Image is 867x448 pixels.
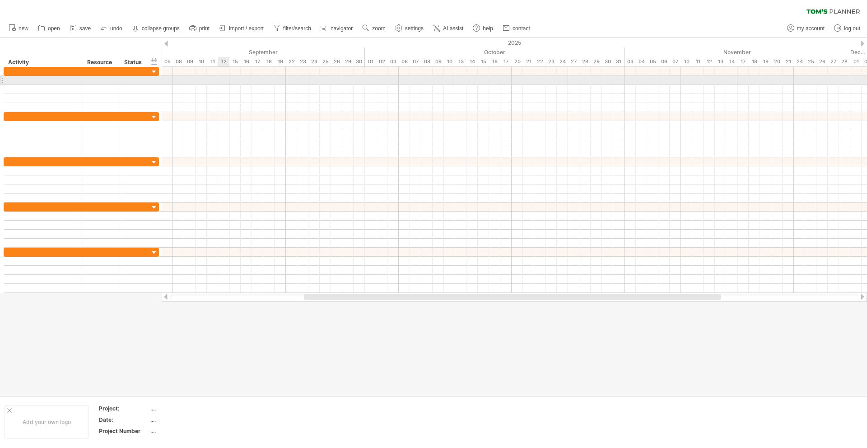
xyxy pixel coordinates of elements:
[150,427,226,435] div: ....
[602,57,613,66] div: Thursday, 30 October 2025
[737,57,749,66] div: Monday, 17 November 2025
[199,25,210,32] span: print
[839,57,850,66] div: Friday, 28 November 2025
[681,57,692,66] div: Monday, 10 November 2025
[828,57,839,66] div: Thursday, 27 November 2025
[399,57,410,66] div: Monday, 6 October 2025
[670,57,681,66] div: Friday, 7 November 2025
[658,57,670,66] div: Thursday, 6 November 2025
[36,23,63,34] a: open
[320,57,331,66] div: Thursday, 25 September 2025
[99,416,149,424] div: Date:
[410,57,421,66] div: Tuesday, 7 October 2025
[431,23,466,34] a: AI assist
[283,25,311,32] span: filter/search
[365,47,625,57] div: October 2025
[579,57,591,66] div: Tuesday, 28 October 2025
[130,23,182,34] a: collapse groups
[331,57,342,66] div: Friday, 26 September 2025
[376,57,387,66] div: Thursday, 2 October 2025
[483,25,493,32] span: help
[217,23,266,34] a: import / export
[67,23,93,34] a: save
[545,57,557,66] div: Thursday, 23 October 2025
[365,57,376,66] div: Wednesday, 1 October 2025
[726,57,737,66] div: Friday, 14 November 2025
[275,57,286,66] div: Friday, 19 September 2025
[19,25,28,32] span: new
[110,25,122,32] span: undo
[421,57,433,66] div: Wednesday, 8 October 2025
[207,57,218,66] div: Thursday, 11 September 2025
[850,57,862,66] div: Monday, 1 December 2025
[297,57,308,66] div: Tuesday, 23 September 2025
[87,58,115,67] div: Resource
[229,25,264,32] span: import / export
[405,25,424,32] span: settings
[263,57,275,66] div: Thursday, 18 September 2025
[5,405,89,439] div: Add your own logo
[500,57,512,66] div: Friday, 17 October 2025
[692,57,704,66] div: Tuesday, 11 November 2025
[360,23,388,34] a: zoom
[6,23,31,34] a: new
[704,57,715,66] div: Wednesday, 12 November 2025
[99,427,149,435] div: Project Number
[98,23,125,34] a: undo
[286,57,297,66] div: Monday, 22 September 2025
[342,57,354,66] div: Monday, 29 September 2025
[229,57,241,66] div: Monday, 15 September 2025
[117,47,365,57] div: September 2025
[48,25,60,32] span: open
[308,57,320,66] div: Wednesday, 24 September 2025
[150,416,226,424] div: ....
[184,57,196,66] div: Tuesday, 9 September 2025
[466,57,478,66] div: Tuesday, 14 October 2025
[444,57,455,66] div: Friday, 10 October 2025
[523,57,534,66] div: Tuesday, 21 October 2025
[387,57,399,66] div: Friday, 3 October 2025
[173,57,184,66] div: Monday, 8 September 2025
[8,58,78,67] div: Activity
[241,57,252,66] div: Tuesday, 16 September 2025
[557,57,568,66] div: Friday, 24 October 2025
[124,58,144,67] div: Status
[252,57,263,66] div: Wednesday, 17 September 2025
[647,57,658,66] div: Wednesday, 5 November 2025
[625,47,850,57] div: November 2025
[433,57,444,66] div: Thursday, 9 October 2025
[715,57,726,66] div: Thursday, 13 November 2025
[500,23,533,34] a: contact
[749,57,760,66] div: Tuesday, 18 November 2025
[512,57,523,66] div: Monday, 20 October 2025
[783,57,794,66] div: Friday, 21 November 2025
[844,25,860,32] span: log out
[513,25,530,32] span: contact
[832,23,863,34] a: log out
[489,57,500,66] div: Thursday, 16 October 2025
[478,57,489,66] div: Wednesday, 15 October 2025
[372,25,385,32] span: zoom
[471,23,496,34] a: help
[771,57,783,66] div: Thursday, 20 November 2025
[760,57,771,66] div: Wednesday, 19 November 2025
[142,25,180,32] strong: collapse groups
[443,25,463,32] span: AI assist
[794,57,805,66] div: Monday, 24 November 2025
[218,57,229,66] div: Friday, 12 September 2025
[455,57,466,66] div: Monday, 13 October 2025
[797,25,825,32] span: my account
[625,57,636,66] div: Monday, 3 November 2025
[318,23,355,34] a: navigator
[187,23,212,34] a: print
[331,25,353,32] span: navigator
[816,57,828,66] div: Wednesday, 26 November 2025
[150,405,226,412] div: ....
[534,57,545,66] div: Wednesday, 22 October 2025
[393,23,426,34] a: settings
[568,57,579,66] div: Monday, 27 October 2025
[79,25,91,32] span: save
[99,405,149,412] div: Project:
[591,57,602,66] div: Wednesday, 29 October 2025
[162,57,173,66] div: Friday, 5 September 2025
